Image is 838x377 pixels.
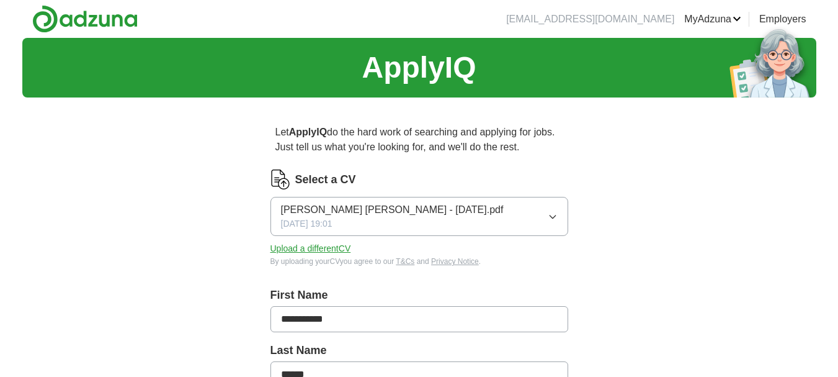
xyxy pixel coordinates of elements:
button: Upload a differentCV [270,242,351,255]
span: [PERSON_NAME] [PERSON_NAME] - [DATE].pdf [281,202,504,217]
h1: ApplyIQ [362,45,476,90]
label: Last Name [270,342,568,359]
a: Employers [759,12,806,27]
label: Select a CV [295,171,356,188]
p: Let do the hard work of searching and applying for jobs. Just tell us what you're looking for, an... [270,120,568,160]
div: By uploading your CV you agree to our and . [270,256,568,267]
strong: ApplyIQ [289,127,327,137]
li: [EMAIL_ADDRESS][DOMAIN_NAME] [506,12,674,27]
a: Privacy Notice [431,257,479,266]
a: T&Cs [396,257,414,266]
img: Adzuna logo [32,5,138,33]
span: [DATE] 19:01 [281,217,332,230]
label: First Name [270,287,568,304]
a: MyAdzuna [684,12,741,27]
button: [PERSON_NAME] [PERSON_NAME] - [DATE].pdf[DATE] 19:01 [270,197,568,236]
img: CV Icon [270,170,290,189]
